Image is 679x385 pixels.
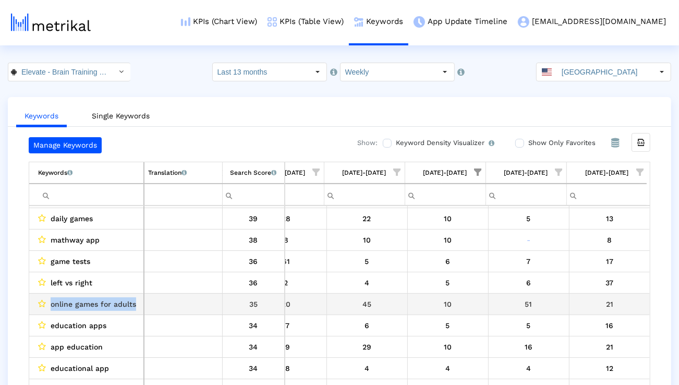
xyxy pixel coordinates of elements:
[29,184,144,206] td: Filter cell
[16,106,67,127] a: Keywords
[223,186,285,203] input: Filter cell
[573,212,647,225] div: 9/13/25
[38,186,143,203] input: Filter cell
[343,166,386,179] div: 08/17/25-08/23/25
[222,184,285,206] td: Filter cell
[181,17,190,26] img: kpi-chart-menu-icon.png
[226,276,281,290] div: 36
[250,362,323,375] div: 8/16/25
[347,137,378,153] div: Show:
[144,162,222,184] td: Column Translation
[492,362,565,375] div: 9/6/25
[51,233,100,247] span: mathway app
[222,162,285,184] td: Column Search Score
[573,255,647,268] div: 9/13/25
[405,186,486,203] input: Filter cell
[250,319,323,332] div: 8/16/25
[526,137,596,149] label: Show Only Favorites
[226,319,281,332] div: 34
[354,17,363,27] img: keywords.png
[632,133,650,152] div: Export all data
[492,340,565,354] div: 9/6/25
[411,212,484,225] div: 8/30/25
[475,169,482,176] span: Show filter options for column '08/24/25-08/30/25'
[313,169,320,176] span: Show filter options for column '08/10/25-08/16/25'
[83,106,158,126] a: Single Keywords
[309,63,326,81] div: Select
[566,184,647,205] td: Filter cell
[636,169,644,176] span: Show filter options for column '09/07/25-09/13/25'
[113,63,130,81] div: Select
[555,169,563,176] span: Show filter options for column '08/31/25-09/06/25'
[331,233,404,247] div: 8/23/25
[250,297,323,311] div: 8/16/25
[324,162,405,184] td: Column 08/17/25-08/23/25
[250,276,323,290] div: 8/16/25
[518,16,529,28] img: my-account-menu-icon.png
[411,276,484,290] div: 8/30/25
[250,340,323,354] div: 8/16/25
[573,340,647,354] div: 9/13/25
[230,166,276,179] div: Search Score
[492,255,565,268] div: 9/6/25
[573,362,647,375] div: 9/13/25
[250,212,323,225] div: 8/16/25
[411,340,484,354] div: 8/30/25
[436,63,454,81] div: Select
[423,166,467,179] div: [DATE]-[DATE]
[324,184,405,205] td: Filter cell
[393,137,494,149] label: Keyword Density Visualizer
[226,362,281,375] div: 34
[414,16,425,28] img: app-update-menu-icon.png
[504,166,548,179] div: [DATE]-[DATE]
[331,319,404,332] div: 8/23/25
[411,297,484,311] div: 8/30/25
[486,162,566,184] td: Column 08/31/25-09/06/25
[144,184,222,206] td: Filter cell
[492,212,565,225] div: 9/6/25
[29,137,102,153] a: Manage Keywords
[331,297,404,311] div: 8/23/25
[324,186,405,203] input: Filter cell
[51,255,90,268] span: game tests
[573,319,647,332] div: 9/13/25
[148,166,187,179] div: Translation
[226,255,281,268] div: 36
[573,297,647,311] div: 9/13/25
[405,184,486,205] td: Filter cell
[250,255,323,268] div: 8/16/25
[411,233,484,247] div: 8/30/25
[11,14,91,31] img: metrical-logo-light.png
[331,276,404,290] div: 8/23/25
[573,276,647,290] div: 9/13/25
[411,362,484,375] div: 8/30/25
[486,184,566,205] td: Filter cell
[573,233,647,247] div: 9/13/25
[585,166,629,179] div: [DATE]-[DATE]
[492,276,565,290] div: 9/6/25
[331,212,404,225] div: 8/23/25
[492,319,565,332] div: 9/6/25
[653,63,671,81] div: Select
[29,162,144,184] td: Column Keyword
[492,233,565,247] div: 9/6/25
[405,162,486,184] td: Column 08/24/25-08/30/25
[492,297,565,311] div: 9/6/25
[51,212,93,225] span: daily games
[226,340,281,354] div: 34
[51,340,103,354] span: app education
[486,186,566,203] input: Filter cell
[411,319,484,332] div: 8/30/25
[51,297,136,311] span: online games for adults
[331,340,404,354] div: 8/23/25
[38,166,72,179] div: Keywords
[411,255,484,268] div: 8/30/25
[226,297,281,311] div: 35
[250,233,323,247] div: 8/16/25
[268,17,277,27] img: kpi-table-menu-icon.png
[567,186,648,203] input: Filter cell
[394,169,401,176] span: Show filter options for column '08/17/25-08/23/25'
[51,319,106,332] span: education apps
[566,162,647,184] td: Column 09/07/25-09/13/25
[51,276,92,290] span: left vs right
